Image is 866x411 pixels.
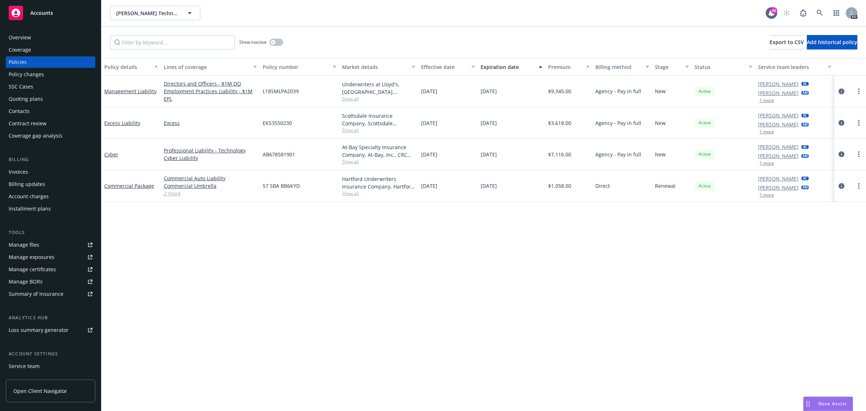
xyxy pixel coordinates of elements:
a: Start snowing [779,6,794,20]
a: SSC Cases [6,81,95,92]
div: Market details [342,63,408,71]
div: Overview [9,32,31,43]
div: Contacts [9,105,30,117]
div: Summary of insurance [9,288,64,300]
a: circleInformation [837,182,846,190]
a: [PERSON_NAME] [758,121,799,128]
div: Installment plans [9,203,51,215]
button: Add historical policy [807,35,857,49]
a: Contacts [6,105,95,117]
span: Accounts [30,10,53,16]
a: Management Liability [104,88,157,95]
button: Expiration date [478,58,545,75]
span: Active [697,88,712,95]
button: 1 more [760,98,774,103]
a: Overview [6,32,95,43]
a: Summary of insurance [6,288,95,300]
div: Coverage gap analysis [9,130,62,142]
input: Filter by keyword... [110,35,235,49]
a: Commercial Umbrella [164,182,257,190]
a: Installment plans [6,203,95,215]
a: Service team [6,360,95,372]
div: Account charges [9,191,49,202]
span: Direct [595,182,610,190]
span: Open Client Navigator [13,387,67,395]
button: 1 more [760,193,774,197]
button: 1 more [760,161,774,165]
span: [DATE] [421,182,437,190]
div: Manage certificates [9,264,56,275]
span: $1,058.00 [548,182,571,190]
div: Quoting plans [9,93,43,105]
button: Nova Assist [803,397,853,411]
div: Stage [655,63,681,71]
div: Policy changes [9,69,44,80]
a: Loss summary generator [6,324,95,336]
a: Switch app [829,6,844,20]
a: Contract review [6,118,95,129]
span: New [655,87,666,95]
span: Active [697,120,712,126]
button: Effective date [418,58,478,75]
span: Agency - Pay in full [595,119,641,127]
div: Billing updates [9,178,45,190]
a: [PERSON_NAME] [758,184,799,191]
a: circleInformation [837,150,846,159]
span: $3,618.00 [548,119,571,127]
div: At-Bay Specialty Insurance Company, At-Bay, Inc., CRC Group [342,143,416,159]
div: Drag to move [804,397,813,411]
button: Policy details [101,58,161,75]
button: Export to CSV [770,35,804,49]
span: Add historical policy [807,39,857,46]
a: Manage files [6,239,95,251]
a: Coverage gap analysis [6,130,95,142]
span: Nova Assist [818,401,847,407]
div: SSC Cases [9,81,33,92]
span: Renewal [655,182,675,190]
div: Billing method [595,63,641,71]
a: more [854,118,863,127]
span: Agency - Pay in full [595,87,641,95]
a: Manage certificates [6,264,95,275]
a: Employment Practices Liability - $1M EPL [164,87,257,103]
div: Manage files [9,239,39,251]
a: circleInformation [837,118,846,127]
a: Cyber Liability [164,154,257,162]
a: circleInformation [837,87,846,96]
div: Status [695,63,744,71]
div: Hartford Underwriters Insurance Company, Hartford Insurance Group [342,175,416,190]
span: Show all [342,127,416,133]
a: Cyber [104,151,118,158]
button: Status [692,58,755,75]
span: EKS3550230 [263,119,292,127]
span: $7,116.00 [548,151,571,158]
a: 2 more [164,190,257,197]
div: Contract review [9,118,47,129]
span: [DATE] [421,87,437,95]
a: Manage BORs [6,276,95,287]
div: Billing [6,156,95,163]
div: Coverage [9,44,31,56]
div: Premium [548,63,582,71]
a: Commercial Package [104,182,154,189]
span: AB678581901 [263,151,295,158]
a: Billing updates [6,178,95,190]
button: Market details [339,58,419,75]
span: New [655,119,666,127]
button: Billing method [592,58,652,75]
button: Stage [652,58,692,75]
a: Report a Bug [796,6,810,20]
div: Manage exposures [9,251,54,263]
span: [DATE] [421,119,437,127]
a: Excess [164,119,257,127]
span: Show all [342,159,416,165]
a: Commercial Auto Liability [164,174,257,182]
a: Professional Liability - Technology [164,147,257,154]
a: Manage exposures [6,251,95,263]
div: Policies [9,56,27,68]
div: Loss summary generator [9,324,69,336]
button: 1 more [760,130,774,134]
span: Show all [342,190,416,196]
a: [PERSON_NAME] [758,89,799,97]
